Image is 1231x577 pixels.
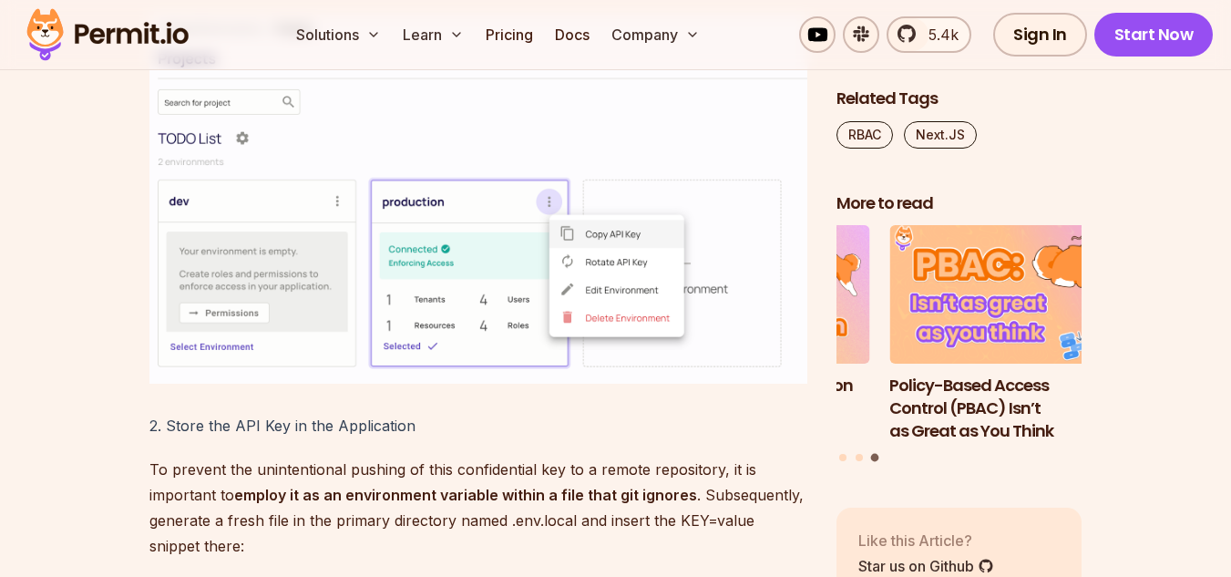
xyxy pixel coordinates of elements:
h2: More to read [836,192,1082,215]
button: Solutions [289,16,388,53]
img: saveAPI.png [149,15,807,384]
p: To prevent the unintentional pushing of this confidential key to a remote repository, it is impor... [149,457,807,559]
a: RBAC [836,121,893,149]
h5: 2. Store the API Key in the Application [149,413,807,438]
img: Permit logo [18,4,197,66]
a: Policy-Based Access Control (PBAC) Isn’t as Great as You ThinkPolicy-Based Access Control (PBAC) ... [889,226,1135,443]
a: 5.4k [887,16,971,53]
button: Go to slide 1 [839,454,846,461]
a: Docs [548,16,597,53]
button: Go to slide 3 [871,454,879,462]
a: Start Now [1094,13,1214,57]
h2: Related Tags [836,88,1082,110]
img: Policy-Based Access Control (PBAC) Isn’t as Great as You Think [889,226,1135,365]
h3: Policy-Based Access Control (PBAC) Isn’t as Great as You Think [889,375,1135,442]
p: Like this Article? [858,530,994,551]
li: 3 of 3 [889,226,1135,443]
button: Learn [395,16,471,53]
a: Star us on Github [858,555,994,577]
button: Go to slide 2 [856,454,863,461]
a: Pricing [478,16,540,53]
div: Posts [836,226,1082,465]
button: Company [604,16,707,53]
a: Next.JS [904,121,977,149]
a: Sign In [993,13,1087,57]
span: 5.4k [918,24,959,46]
strong: employ it as an environment variable within a file that git ignores [234,486,697,504]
